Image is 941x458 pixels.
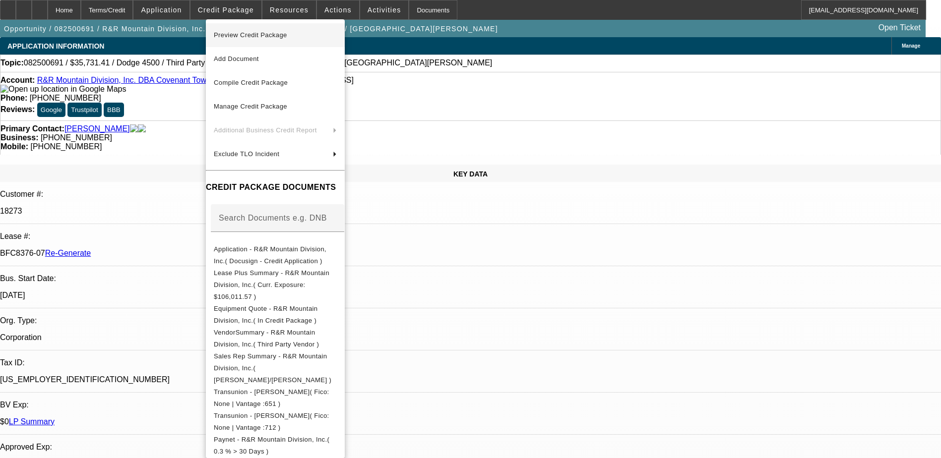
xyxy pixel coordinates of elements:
[206,181,345,193] h4: CREDIT PACKAGE DOCUMENTS
[206,327,345,350] button: VendorSummary - R&R Mountain Division, Inc.( Third Party Vendor )
[214,329,319,348] span: VendorSummary - R&R Mountain Division, Inc.( Third Party Vendor )
[214,55,259,62] span: Add Document
[214,436,329,455] span: Paynet - R&R Mountain Division, Inc.( 0.3 % > 30 Days )
[206,386,345,410] button: Transunion - Rauman, Rose( Fico: None | Vantage :651 )
[214,388,329,407] span: Transunion - [PERSON_NAME]( Fico: None | Vantage :651 )
[206,434,345,458] button: Paynet - R&R Mountain Division, Inc.( 0.3 % > 30 Days )
[214,31,287,39] span: Preview Credit Package
[214,103,287,110] span: Manage Credit Package
[219,214,327,222] mat-label: Search Documents e.g. DNB
[206,303,345,327] button: Equipment Quote - R&R Mountain Division, Inc.( In Credit Package )
[206,410,345,434] button: Transunion - Rauman, Russell( Fico: None | Vantage :712 )
[214,79,288,86] span: Compile Credit Package
[206,350,345,386] button: Sales Rep Summary - R&R Mountain Division, Inc.( Dubow, Bob/Hammond, Tommy )
[214,412,329,431] span: Transunion - [PERSON_NAME]( Fico: None | Vantage :712 )
[214,245,326,265] span: Application - R&R Mountain Division, Inc.( Docusign - Credit Application )
[206,267,345,303] button: Lease Plus Summary - R&R Mountain Division, Inc.( Curr. Exposure: $106,011.57 )
[214,269,329,300] span: Lease Plus Summary - R&R Mountain Division, Inc.( Curr. Exposure: $106,011.57 )
[214,352,331,384] span: Sales Rep Summary - R&R Mountain Division, Inc.( [PERSON_NAME]/[PERSON_NAME] )
[206,243,345,267] button: Application - R&R Mountain Division, Inc.( Docusign - Credit Application )
[214,150,279,158] span: Exclude TLO Incident
[214,305,317,324] span: Equipment Quote - R&R Mountain Division, Inc.( In Credit Package )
